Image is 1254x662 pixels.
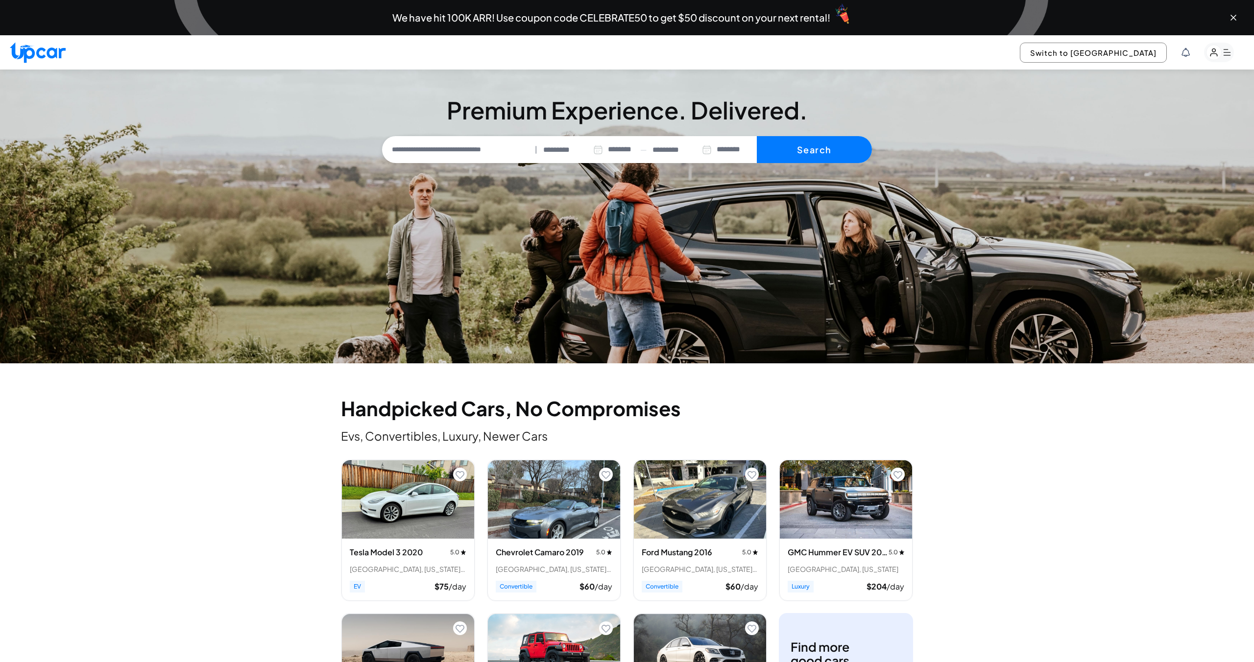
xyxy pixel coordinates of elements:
button: Add to favorites [745,621,759,635]
span: /day [449,581,466,591]
span: 5.0 [742,548,758,556]
div: View details for Tesla Model 3 2020 [341,460,475,601]
img: Upcar Logo [10,42,66,63]
button: Add to favorites [453,621,467,635]
span: 5.0 [450,548,466,556]
span: | [535,144,537,155]
button: Add to favorites [599,621,613,635]
div: View details for GMC Hummer EV SUV 2024 [779,460,913,601]
h3: Premium Experience. Delivered. [382,96,872,124]
h2: Handpicked Cars, No Compromises [341,399,913,418]
div: [GEOGRAPHIC_DATA], [US_STATE] • 2 trips [642,564,758,574]
span: Convertible [496,581,536,592]
h3: Chevrolet Camaro 2019 [496,546,584,558]
h3: Tesla Model 3 2020 [350,546,423,558]
img: Chevrolet Camaro 2019 [488,460,620,539]
h3: Ford Mustang 2016 [642,546,712,558]
div: View details for Chevrolet Camaro 2019 [487,460,621,601]
img: star [606,549,612,555]
button: Add to favorites [745,468,759,481]
img: Ford Mustang 2016 [634,460,766,539]
span: /day [741,581,758,591]
span: $ 60 [725,581,741,591]
div: View details for Ford Mustang 2016 [633,460,767,601]
img: star [460,549,466,555]
span: $ 75 [434,581,449,591]
div: [GEOGRAPHIC_DATA], [US_STATE] • 11 trips [350,564,466,574]
span: We have hit 100K ARR! Use coupon code CELEBRATE50 to get $50 discount on your next rental! [392,13,830,23]
span: /day [887,581,904,591]
span: 5.0 [889,548,904,556]
div: [GEOGRAPHIC_DATA], [US_STATE] [788,564,904,574]
button: Close banner [1229,13,1238,23]
button: Search [757,136,872,164]
img: star [899,549,905,555]
div: [GEOGRAPHIC_DATA], [US_STATE] • 1 trips [496,564,612,574]
span: $ 204 [867,581,887,591]
span: EV [350,581,365,592]
span: Convertible [642,581,682,592]
span: 5.0 [596,548,612,556]
img: GMC Hummer EV SUV 2024 [780,460,912,539]
img: Tesla Model 3 2020 [342,460,474,539]
button: Add to favorites [891,468,905,481]
button: Add to favorites [453,468,467,481]
span: — [640,144,647,155]
span: $ 60 [579,581,595,591]
span: /day [595,581,612,591]
button: Switch to [GEOGRAPHIC_DATA] [1020,43,1167,63]
button: Add to favorites [599,468,613,481]
span: Luxury [788,581,814,592]
h3: GMC Hummer EV SUV 2024 [788,546,889,558]
p: Evs, Convertibles, Luxury, Newer Cars [341,428,913,444]
img: star [752,549,758,555]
